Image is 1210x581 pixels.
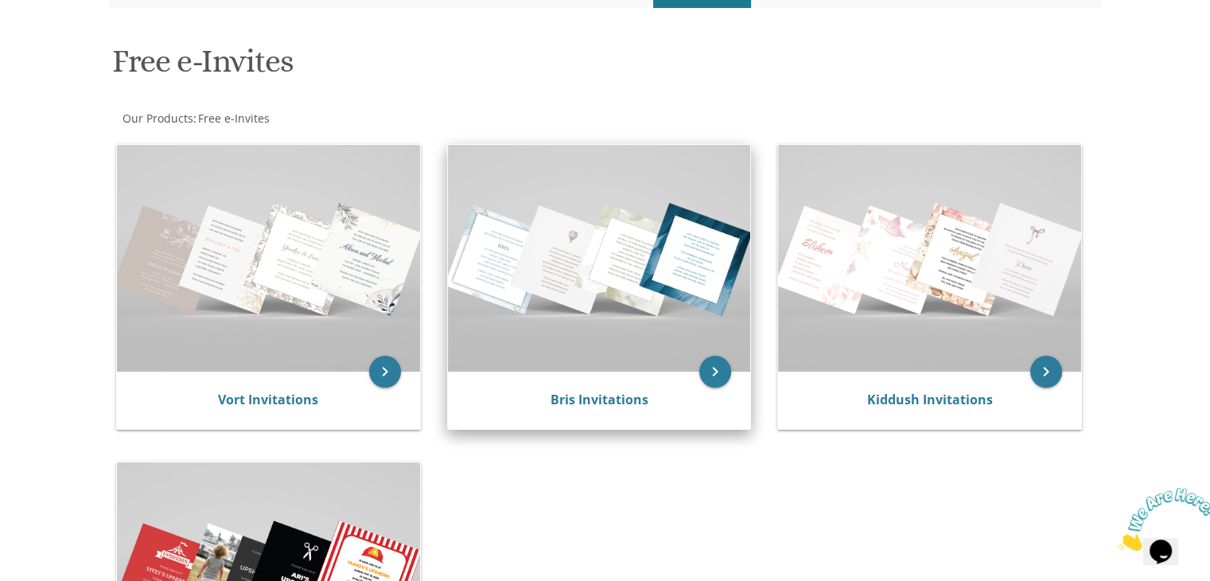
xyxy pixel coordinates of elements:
[109,111,605,127] div: :
[699,356,731,388] a: keyboard_arrow_right
[218,391,318,408] a: Vort Invitations
[550,391,648,408] a: Bris Invitations
[867,391,993,408] a: Kiddush Invitations
[196,111,270,126] a: Free e-Invites
[112,44,761,91] h1: Free e-Invites
[198,111,270,126] span: Free e-Invites
[369,356,401,388] a: keyboard_arrow_right
[1111,482,1210,557] iframe: chat widget
[117,145,420,372] img: Vort Invitations
[1030,356,1062,388] a: keyboard_arrow_right
[6,6,105,69] img: Chat attention grabber
[778,145,1081,372] img: Kiddush Invitations
[121,111,193,126] a: Our Products
[448,145,751,372] img: Bris Invitations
